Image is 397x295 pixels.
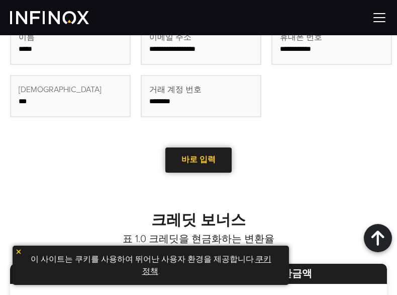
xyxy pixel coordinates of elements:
span: 휴대폰 번호 [280,31,322,43]
a: 바로 입력 [165,148,232,172]
span: [DEMOGRAPHIC_DATA] [19,84,102,96]
span: 이름 [19,31,35,43]
strong: 크레딧 보너스 [151,211,246,230]
p: 이 사이트는 쿠키를 사용하여 뛰어난 사용자 환경을 제공합니다. . [18,251,284,280]
span: 거래 계정 번호 [149,84,202,96]
span: 이메일 주소 [149,31,191,43]
img: yellow close icon [15,248,22,255]
p: 표 1.0 크레딧을 현금화하는 변환율 [10,232,387,246]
